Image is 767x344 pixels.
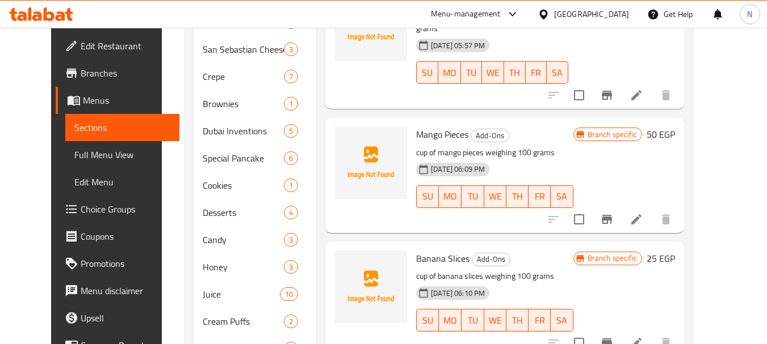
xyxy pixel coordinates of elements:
[472,253,510,266] div: Add-Ons
[284,233,298,247] div: items
[567,207,591,231] span: Select to update
[203,43,284,56] div: San Sebastian Cheesecake
[647,250,675,266] h6: 25 EGP
[466,65,478,81] span: TU
[280,289,297,300] span: 10
[484,185,506,208] button: WE
[509,65,521,81] span: TH
[416,146,573,160] p: cup of mango pieces weighing 100 grams
[194,226,316,253] div: Candy3
[74,121,170,134] span: Sections
[284,206,298,219] div: items
[421,65,433,81] span: SU
[504,61,526,84] button: TH
[466,188,479,205] span: TU
[83,94,170,107] span: Menus
[203,70,284,83] span: Crepe
[74,175,170,189] span: Edit Menu
[284,70,298,83] div: items
[56,250,179,277] a: Promotions
[431,7,501,21] div: Menu-management
[438,61,461,84] button: MO
[284,260,298,274] div: items
[506,185,529,208] button: TH
[284,179,298,192] div: items
[426,40,489,51] span: [DATE] 05:57 PM
[203,124,284,138] span: Dubai Inventions
[81,202,170,216] span: Choice Groups
[471,129,509,142] div: Add-Ons
[555,312,568,329] span: SA
[56,60,179,87] a: Branches
[567,83,591,107] span: Select to update
[652,82,680,109] button: delete
[194,90,316,117] div: Brownies1
[203,151,284,165] div: Special Pancake
[194,308,316,335] div: Cream Puffs2
[443,65,456,81] span: MO
[443,188,457,205] span: MO
[462,185,484,208] button: TU
[81,311,170,325] span: Upsell
[416,309,439,332] button: SU
[551,185,573,208] button: SA
[583,129,642,140] span: Branch specific
[65,168,179,196] a: Edit Menu
[56,223,179,250] a: Coupons
[194,172,316,199] div: Cookies1
[203,206,284,219] span: Desserts
[461,61,483,84] button: TU
[56,304,179,332] a: Upsell
[421,312,434,329] span: SU
[554,8,629,20] div: [GEOGRAPHIC_DATA]
[652,206,680,233] button: delete
[529,309,551,332] button: FR
[203,97,284,111] span: Brownies
[530,65,543,81] span: FR
[647,126,675,142] h6: 50 EGP
[284,315,298,328] div: items
[547,61,568,84] button: SA
[194,36,316,63] div: San Sebastian Cheesecake3
[194,117,316,145] div: Dubai Inventions5
[462,309,484,332] button: TU
[81,66,170,80] span: Branches
[203,233,284,247] span: Candy
[203,315,284,328] span: Cream Puffs
[56,196,179,223] a: Choice Groups
[489,188,502,205] span: WE
[284,316,297,327] span: 2
[203,260,284,274] span: Honey
[284,99,297,109] span: 1
[416,250,470,267] span: Banana Slices
[334,250,407,323] img: Banana Slices
[194,281,316,308] div: Juice10
[74,148,170,162] span: Full Menu View
[284,43,298,56] div: items
[416,269,573,283] p: cup of banana slices weighing 100 grams
[81,284,170,298] span: Menu disclaimer
[203,179,284,192] span: Cookies
[747,8,752,20] span: N
[194,199,316,226] div: Desserts4
[551,309,573,332] button: SA
[511,188,524,205] span: TH
[284,44,297,55] span: 3
[630,88,643,102] a: Edit menu item
[284,262,297,273] span: 3
[426,164,489,175] span: [DATE] 06:09 PM
[284,126,297,137] span: 5
[284,180,297,191] span: 1
[194,63,316,90] div: Crepe7
[529,185,551,208] button: FR
[81,230,170,243] span: Coupons
[65,114,179,141] a: Sections
[511,312,524,329] span: TH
